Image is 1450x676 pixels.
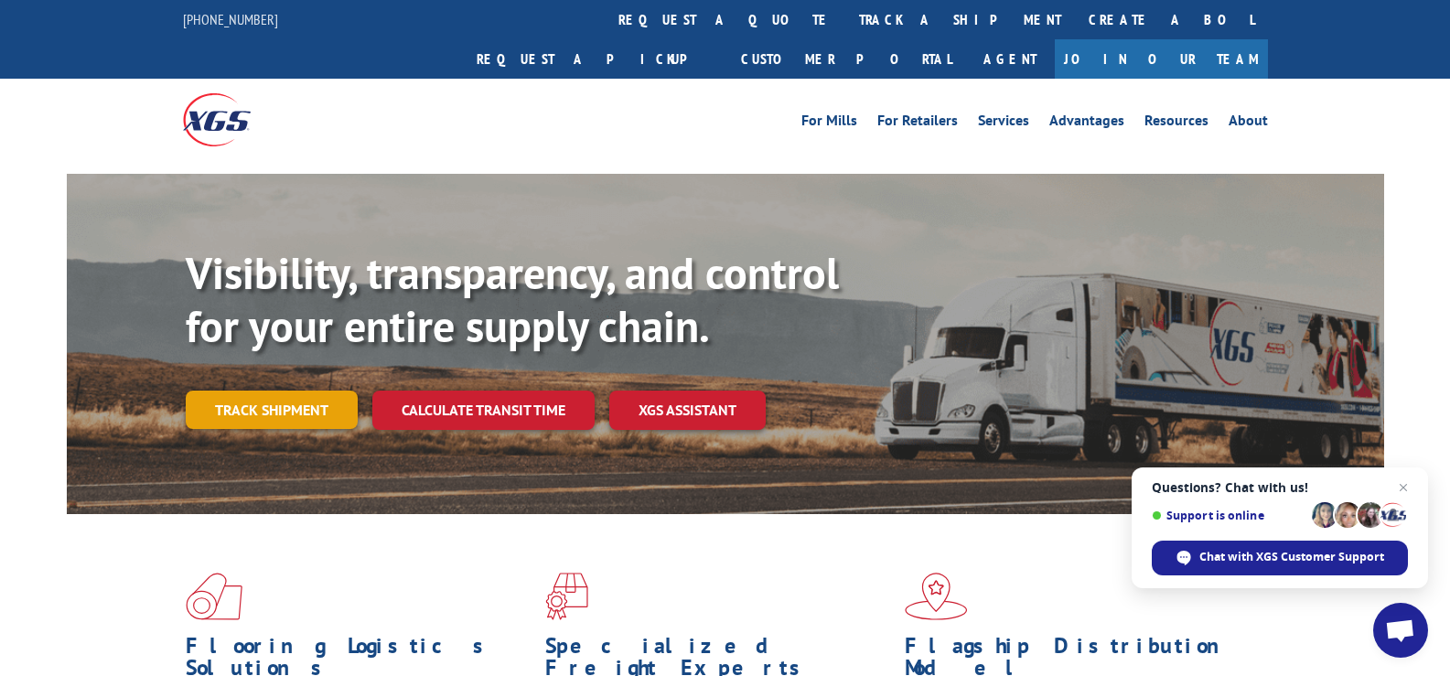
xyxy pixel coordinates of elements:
a: For Mills [801,113,857,134]
a: Services [978,113,1029,134]
span: Questions? Chat with us! [1152,480,1408,495]
a: Calculate transit time [372,391,595,430]
a: Resources [1144,113,1208,134]
span: Chat with XGS Customer Support [1199,549,1384,565]
a: For Retailers [877,113,958,134]
a: Advantages [1049,113,1124,134]
div: Chat with XGS Customer Support [1152,541,1408,575]
img: xgs-icon-total-supply-chain-intelligence-red [186,573,242,620]
div: Open chat [1373,603,1428,658]
img: xgs-icon-focused-on-flooring-red [545,573,588,620]
a: Customer Portal [727,39,965,79]
a: Track shipment [186,391,358,429]
b: Visibility, transparency, and control for your entire supply chain. [186,244,839,354]
a: Request a pickup [463,39,727,79]
a: Join Our Team [1055,39,1268,79]
span: Support is online [1152,509,1305,522]
a: [PHONE_NUMBER] [183,10,278,28]
a: About [1229,113,1268,134]
span: Close chat [1392,477,1414,499]
img: xgs-icon-flagship-distribution-model-red [905,573,968,620]
a: Agent [965,39,1055,79]
a: XGS ASSISTANT [609,391,766,430]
